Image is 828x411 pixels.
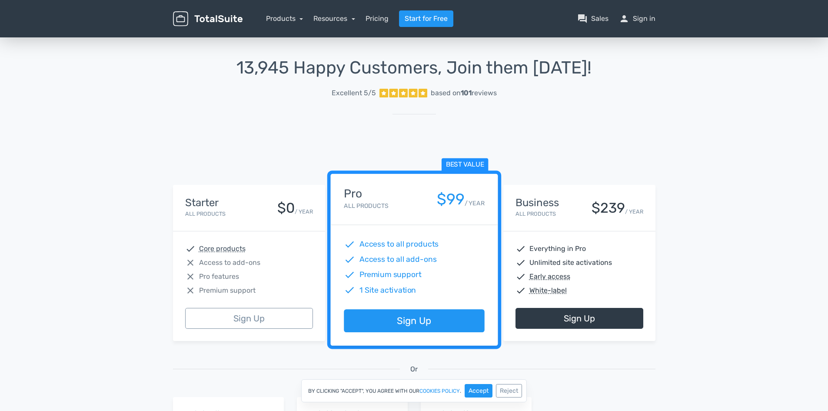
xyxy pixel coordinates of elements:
[313,14,355,23] a: Resources
[529,271,570,282] abbr: Early access
[515,257,526,268] span: check
[344,310,484,333] a: Sign Up
[199,244,246,254] abbr: Core products
[344,269,355,281] span: check
[359,254,436,265] span: Access to all add-ons
[461,89,472,97] strong: 101
[625,207,643,216] small: / YEAR
[295,207,313,216] small: / YEAR
[529,285,567,296] abbr: White-label
[436,191,464,208] div: $99
[185,271,196,282] span: close
[441,158,488,172] span: Best value
[464,199,484,208] small: / YEAR
[399,10,453,27] a: Start for Free
[332,88,376,98] span: Excellent 5/5
[410,364,418,374] span: Or
[185,244,196,254] span: check
[419,388,460,394] a: cookies policy
[515,197,559,208] h4: Business
[577,13,588,24] span: question_answer
[619,13,655,24] a: personSign in
[529,244,586,254] span: Everything in Pro
[515,285,526,296] span: check
[359,269,421,281] span: Premium support
[344,284,355,296] span: check
[185,211,226,217] small: All Products
[185,257,196,268] span: close
[266,14,303,23] a: Products
[359,239,439,250] span: Access to all products
[515,308,643,329] a: Sign Up
[199,285,256,296] span: Premium support
[515,211,556,217] small: All Products
[515,244,526,254] span: check
[173,58,655,77] h1: 13,945 Happy Customers, Join them [DATE]!
[199,271,239,282] span: Pro features
[277,200,295,216] div: $0
[577,13,609,24] a: question_answerSales
[173,11,243,27] img: TotalSuite for WordPress
[344,239,355,250] span: check
[359,284,416,296] span: 1 Site activation
[344,187,388,200] h4: Pro
[185,308,313,329] a: Sign Up
[529,257,612,268] span: Unlimited site activations
[465,384,492,398] button: Accept
[592,200,625,216] div: $239
[301,379,527,402] div: By clicking "Accept", you agree with our .
[173,84,655,102] a: Excellent 5/5 based on101reviews
[344,202,388,210] small: All Products
[344,254,355,265] span: check
[496,384,522,398] button: Reject
[619,13,629,24] span: person
[431,88,497,98] div: based on reviews
[185,285,196,296] span: close
[185,197,226,208] h4: Starter
[366,13,389,24] a: Pricing
[515,271,526,282] span: check
[199,257,260,268] span: Access to add-ons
